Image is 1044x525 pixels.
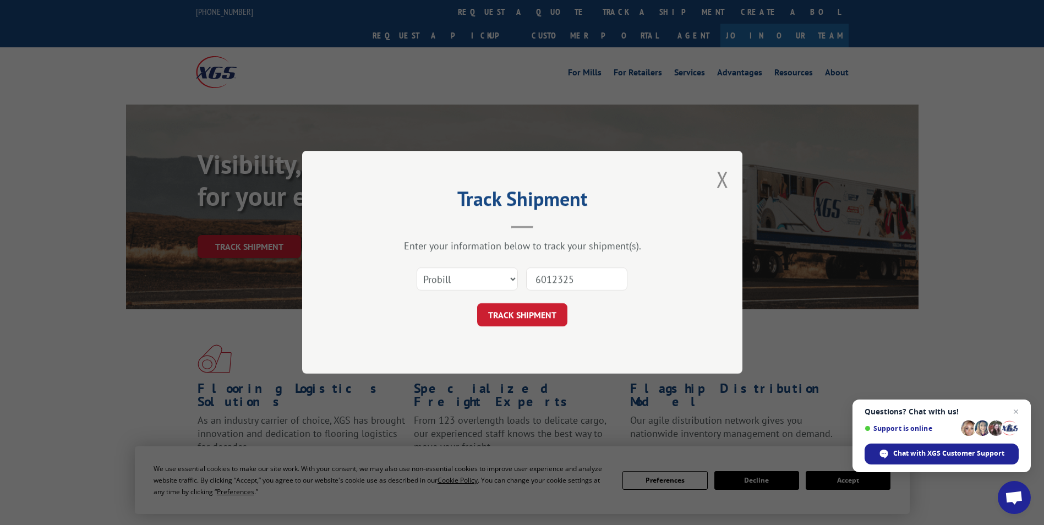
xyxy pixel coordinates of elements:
[865,424,957,433] span: Support is online
[357,191,687,212] h2: Track Shipment
[717,165,729,194] button: Close modal
[998,481,1031,514] a: Open chat
[526,268,627,291] input: Number(s)
[865,407,1019,416] span: Questions? Chat with us!
[357,240,687,253] div: Enter your information below to track your shipment(s).
[477,304,567,327] button: TRACK SHIPMENT
[893,449,1004,458] span: Chat with XGS Customer Support
[865,444,1019,464] span: Chat with XGS Customer Support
